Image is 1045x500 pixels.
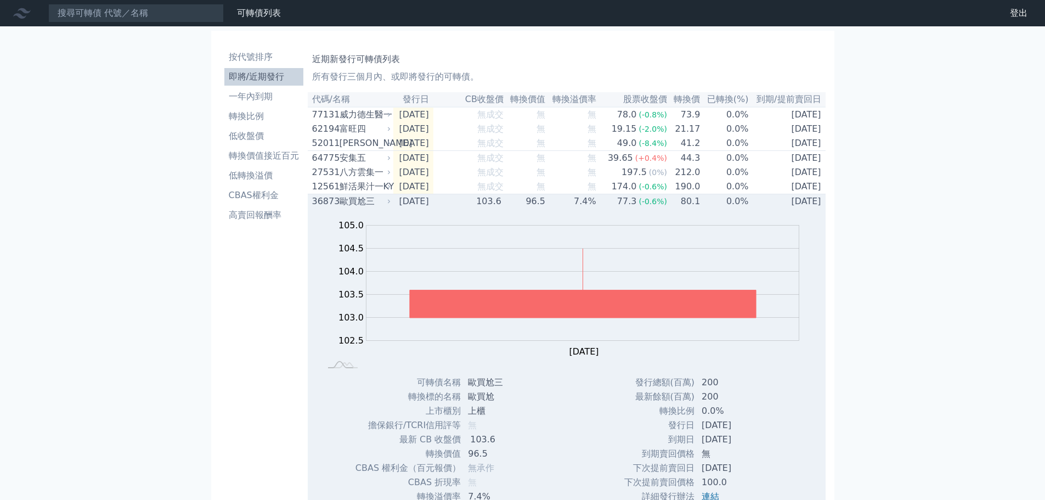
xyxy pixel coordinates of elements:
[312,195,337,208] div: 36873
[355,447,461,461] td: 轉換價值
[588,138,596,148] span: 無
[461,375,529,390] td: 歐買尬三
[624,418,695,432] td: 發行日
[468,477,477,487] span: 無
[504,92,546,107] th: 轉換價值
[393,151,433,166] td: [DATE]
[749,122,826,136] td: [DATE]
[695,447,778,461] td: 無
[461,404,529,418] td: 上櫃
[606,151,635,165] div: 39.65
[749,92,826,107] th: 到期/提前賣回日
[668,179,701,194] td: 190.0
[701,136,749,151] td: 0.0%
[224,127,303,145] a: 低收盤價
[635,154,667,162] span: (+0.4%)
[588,123,596,134] span: 無
[546,194,597,209] td: 7.4%
[355,461,461,475] td: CBAS 權利金（百元報價）
[224,68,303,86] a: 即將/近期發行
[224,50,303,64] li: 按代號排序
[749,107,826,122] td: [DATE]
[468,463,494,473] span: 無承作
[588,181,596,192] span: 無
[597,92,668,107] th: 股票收盤價
[536,167,545,177] span: 無
[312,166,337,179] div: 27531
[224,48,303,66] a: 按代號排序
[312,122,337,136] div: 62194
[355,418,461,432] td: 擔保銀行/TCRI信用評等
[639,139,667,148] span: (-8.4%)
[695,461,778,475] td: [DATE]
[338,289,364,300] tspan: 103.5
[48,4,224,23] input: 搜尋可轉債 代號／名稱
[224,90,303,103] li: 一年內到期
[701,122,749,136] td: 0.0%
[668,122,701,136] td: 21.17
[668,194,701,209] td: 80.1
[312,53,821,66] h1: 近期新發行可轉債列表
[668,136,701,151] td: 41.2
[668,92,701,107] th: 轉換價
[649,168,667,177] span: (0%)
[569,346,599,357] tspan: [DATE]
[701,92,749,107] th: 已轉換(%)
[609,180,639,193] div: 174.0
[393,107,433,122] td: [DATE]
[340,180,389,193] div: 鮮活果汁一KY
[749,151,826,166] td: [DATE]
[468,420,477,430] span: 無
[588,153,596,163] span: 無
[695,475,778,490] td: 100.0
[477,153,504,163] span: 無成交
[504,194,546,209] td: 96.5
[393,136,433,151] td: [DATE]
[340,122,389,136] div: 富旺四
[338,335,364,346] tspan: 102.5
[701,194,749,209] td: 0.0%
[668,165,701,179] td: 212.0
[536,109,545,120] span: 無
[393,194,433,209] td: [DATE]
[639,110,667,119] span: (-0.8%)
[224,206,303,224] a: 高賣回報酬率
[695,390,778,404] td: 200
[749,165,826,179] td: [DATE]
[410,249,756,318] g: Series
[615,137,639,150] div: 49.0
[477,109,504,120] span: 無成交
[749,136,826,151] td: [DATE]
[536,153,545,163] span: 無
[668,107,701,122] td: 73.9
[588,167,596,177] span: 無
[224,88,303,105] a: 一年內到期
[639,197,667,206] span: (-0.6%)
[224,147,303,165] a: 轉換價值接近百元
[701,107,749,122] td: 0.0%
[224,149,303,162] li: 轉換價值接近百元
[393,179,433,194] td: [DATE]
[624,375,695,390] td: 發行總額(百萬)
[536,138,545,148] span: 無
[639,182,667,191] span: (-0.6%)
[615,195,639,208] div: 77.3
[224,169,303,182] li: 低轉換溢價
[609,122,639,136] div: 19.15
[701,165,749,179] td: 0.0%
[393,122,433,136] td: [DATE]
[1001,4,1036,22] a: 登出
[536,181,545,192] span: 無
[340,151,389,165] div: 安集五
[546,92,597,107] th: 轉換溢價率
[461,390,529,404] td: 歐買尬
[393,165,433,179] td: [DATE]
[695,432,778,447] td: [DATE]
[340,137,389,150] div: [PERSON_NAME]
[340,195,389,208] div: 歐買尬三
[338,312,364,323] tspan: 103.0
[474,195,504,208] div: 103.6
[477,123,504,134] span: 無成交
[312,70,821,83] p: 所有發行三個月內、或即將發行的可轉債。
[701,151,749,166] td: 0.0%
